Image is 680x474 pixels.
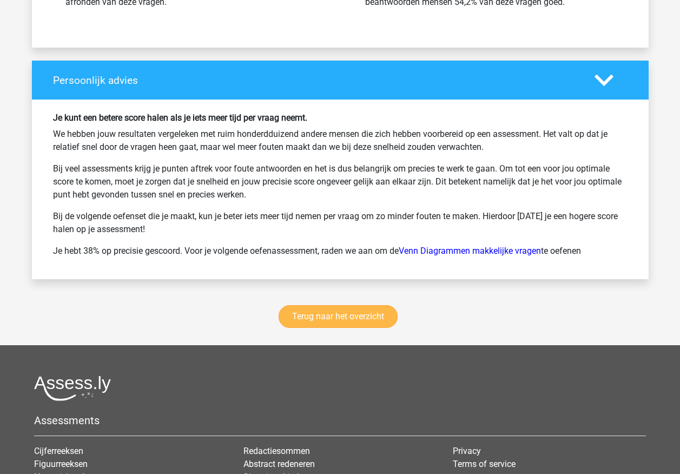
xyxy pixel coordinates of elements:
img: Assessly logo [34,376,111,401]
a: Terms of service [453,459,516,469]
a: Venn Diagrammen makkelijke vragen [399,246,541,256]
p: Je hebt 38% op precisie gescoord. Voor je volgende oefenassessment, raden we aan om de te oefenen [53,245,628,258]
a: Cijferreeksen [34,446,83,456]
a: Redactiesommen [243,446,310,456]
p: We hebben jouw resultaten vergeleken met ruim honderdduizend andere mensen die zich hebben voorbe... [53,128,628,154]
a: Privacy [453,446,481,456]
p: Bij de volgende oefenset die je maakt, kun je beter iets meer tijd nemen per vraag om zo minder f... [53,210,628,236]
a: Figuurreeksen [34,459,88,469]
h6: Je kunt een betere score halen als je iets meer tijd per vraag neemt. [53,113,628,123]
a: Abstract redeneren [243,459,315,469]
h5: Assessments [34,414,646,427]
p: Bij veel assessments krijg je punten aftrek voor foute antwoorden en het is dus belangrijk om pre... [53,162,628,201]
h4: Persoonlijk advies [53,74,578,87]
a: Terug naar het overzicht [279,305,398,328]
